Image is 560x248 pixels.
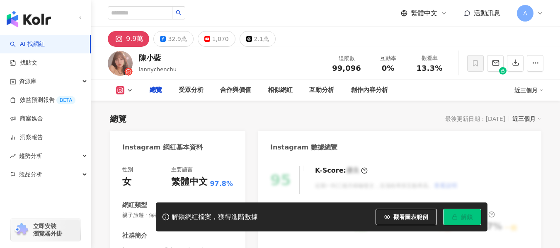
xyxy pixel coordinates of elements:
div: 繁體中文 [171,176,208,188]
span: 繁體中文 [411,9,437,18]
span: lannychenchu [139,66,177,72]
span: 立即安裝 瀏覽器外掛 [33,222,62,237]
span: 97.8% [210,179,233,188]
div: 9.9萬 [126,33,143,45]
div: 陳小藍 [139,53,177,63]
div: 32.9萬 [168,33,187,45]
div: 總覽 [110,113,126,125]
div: 1,070 [212,33,229,45]
span: 活動訊息 [474,9,500,17]
div: 網紅類型 [122,201,147,209]
div: 合作與價值 [220,85,251,95]
div: Instagram 網紅基本資料 [122,143,203,152]
a: 效益預測報告BETA [10,96,75,104]
span: 13.3% [417,64,442,72]
img: chrome extension [13,223,29,236]
span: 競品分析 [19,165,42,184]
div: 受眾分析 [179,85,204,95]
span: 99,096 [332,64,361,72]
span: 觀看圖表範例 [393,214,428,220]
div: Instagram 數據總覽 [270,143,337,152]
button: 觀看圖表範例 [376,209,437,225]
span: rise [10,153,16,159]
img: KOL Avatar [108,51,133,76]
div: 互動率 [372,54,404,63]
div: 解鎖網紅檔案，獲得進階數據 [172,213,258,222]
button: 解鎖 [443,209,481,225]
div: 最後更新日期：[DATE] [445,116,505,122]
span: 資源庫 [19,72,36,91]
a: 商案媒合 [10,115,43,123]
div: 追蹤數 [331,54,362,63]
a: chrome extension立即安裝 瀏覽器外掛 [11,219,80,241]
div: 觀看率 [414,54,445,63]
a: 洞察報告 [10,133,43,142]
div: 總覽 [150,85,162,95]
button: 1,070 [198,31,235,47]
div: 創作內容分析 [351,85,388,95]
span: 趨勢分析 [19,147,42,165]
span: A [523,9,527,18]
span: 0% [382,64,395,72]
div: 相似網紅 [268,85,293,95]
div: 近三個月 [512,113,541,124]
div: 女 [122,176,131,188]
div: 主要語言 [171,166,193,173]
button: 9.9萬 [108,31,149,47]
div: 近三個月 [514,84,543,97]
a: searchAI 找網紅 [10,40,45,48]
div: 社群簡介 [122,231,147,240]
span: search [176,10,182,16]
button: 2.1萬 [240,31,276,47]
a: 找貼文 [10,59,37,67]
img: logo [7,11,51,27]
div: K-Score : [315,166,368,175]
div: 性別 [122,166,133,173]
div: 互動分析 [309,85,334,95]
button: 32.9萬 [153,31,193,47]
div: 2.1萬 [254,33,269,45]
